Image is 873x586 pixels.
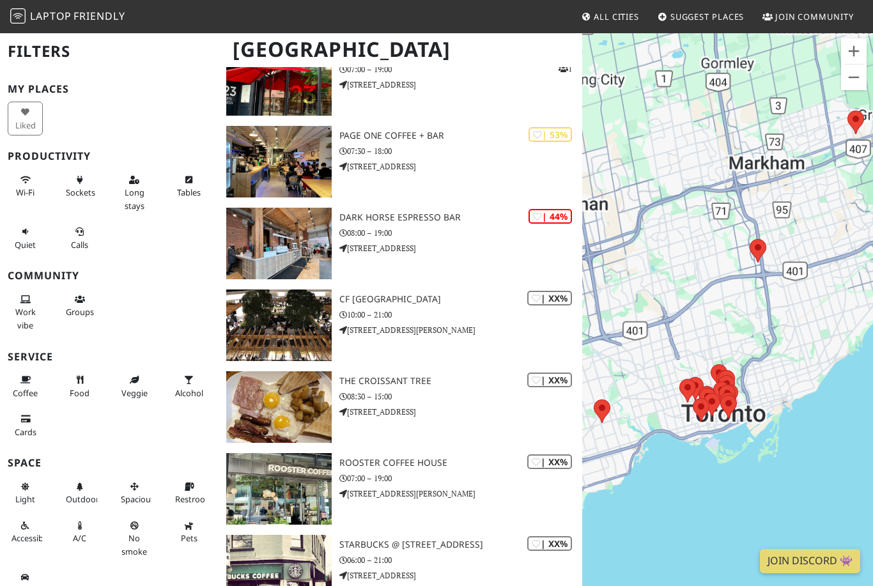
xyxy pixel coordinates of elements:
span: Friendly [73,9,125,23]
img: Dark Horse Espresso Bar [226,208,332,279]
button: Groups [62,289,97,323]
a: Page One Coffee + Bar | 53% Page One Coffee + Bar 07:30 – 18:00 [STREET_ADDRESS] [219,126,582,197]
p: 08:30 – 15:00 [339,390,582,403]
p: 07:30 – 18:00 [339,145,582,157]
span: Join Community [775,11,854,22]
h3: My Places [8,83,211,95]
h3: Community [8,270,211,282]
a: Join Community [757,5,859,28]
button: Light [8,476,43,510]
h3: CF [GEOGRAPHIC_DATA] [339,294,582,305]
h3: Dark Horse Espresso Bar [339,212,582,223]
button: Veggie [117,369,152,403]
p: [STREET_ADDRESS] [339,160,582,173]
span: Long stays [125,187,144,211]
span: Food [70,387,89,399]
p: [STREET_ADDRESS] [339,569,582,582]
span: Credit cards [15,426,36,438]
p: 08:00 – 19:00 [339,227,582,239]
p: [STREET_ADDRESS] [339,242,582,254]
h3: The Croissant Tree [339,376,582,387]
h3: Space [8,457,211,469]
p: 06:00 – 21:00 [339,554,582,566]
p: [STREET_ADDRESS] [339,79,582,91]
h3: Service [8,351,211,363]
a: Rooster Coffee House | XX% Rooster Coffee House 07:00 – 19:00 [STREET_ADDRESS][PERSON_NAME] [219,453,582,525]
button: Wi-Fi [8,169,43,203]
button: Zoom out [841,65,867,90]
img: Rooster Coffee House [226,453,332,525]
button: Long stays [117,169,152,216]
div: | XX% [527,291,572,305]
a: All Cities [576,5,644,28]
div: | 44% [529,209,572,224]
span: Pet friendly [181,532,197,544]
button: Restroom [171,476,206,510]
button: Pets [171,515,206,549]
p: 07:00 – 19:00 [339,472,582,484]
span: Group tables [66,306,94,318]
span: All Cities [594,11,639,22]
button: Zoom in [841,38,867,64]
span: Quiet [15,239,36,251]
span: People working [15,306,36,330]
span: Restroom [175,493,213,505]
button: No smoke [117,515,152,562]
span: Video/audio calls [71,239,88,251]
button: Tables [171,169,206,203]
p: [STREET_ADDRESS] [339,406,582,418]
span: Suggest Places [670,11,745,22]
span: Stable Wi-Fi [16,187,35,198]
span: Laptop [30,9,72,23]
span: Work-friendly tables [177,187,201,198]
h3: Rooster Coffee House [339,458,582,468]
div: | XX% [527,536,572,551]
button: Cards [8,408,43,442]
button: Coffee [8,369,43,403]
h3: Productivity [8,150,211,162]
span: Power sockets [66,187,95,198]
p: 10:00 – 21:00 [339,309,582,321]
span: Air conditioned [73,532,86,544]
span: Smoke free [121,532,147,557]
button: Outdoor [62,476,97,510]
img: LaptopFriendly [10,8,26,24]
img: Page One Coffee + Bar [226,126,332,197]
div: | 53% [529,127,572,142]
img: The Croissant Tree [226,371,332,443]
a: The Croissant Tree | XX% The Croissant Tree 08:30 – 15:00 [STREET_ADDRESS] [219,371,582,443]
h2: Filters [8,32,211,71]
a: Suggest Places [653,5,750,28]
button: Spacious [117,476,152,510]
h3: Starbucks @ [STREET_ADDRESS] [339,539,582,550]
h1: [GEOGRAPHIC_DATA] [222,32,580,67]
p: [STREET_ADDRESS][PERSON_NAME] [339,488,582,500]
span: Spacious [121,493,155,505]
img: CF Fairview Mall [226,289,332,361]
button: Calls [62,221,97,255]
h3: Page One Coffee + Bar [339,130,582,141]
div: | XX% [527,454,572,469]
span: Natural light [15,493,35,505]
a: Dark Horse Espresso Bar | 44% Dark Horse Espresso Bar 08:00 – 19:00 [STREET_ADDRESS] [219,208,582,279]
button: Alcohol [171,369,206,403]
div: | XX% [527,373,572,387]
button: Work vibe [8,289,43,335]
a: LaptopFriendly LaptopFriendly [10,6,125,28]
span: Coffee [13,387,38,399]
button: Quiet [8,221,43,255]
button: Accessible [8,515,43,549]
button: Food [62,369,97,403]
span: Accessible [12,532,50,544]
span: Veggie [121,387,148,399]
button: Sockets [62,169,97,203]
span: Alcohol [175,387,203,399]
a: CF Fairview Mall | XX% CF [GEOGRAPHIC_DATA] 10:00 – 21:00 [STREET_ADDRESS][PERSON_NAME] [219,289,582,361]
span: Outdoor area [66,493,99,505]
button: A/C [62,515,97,549]
p: [STREET_ADDRESS][PERSON_NAME] [339,324,582,336]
